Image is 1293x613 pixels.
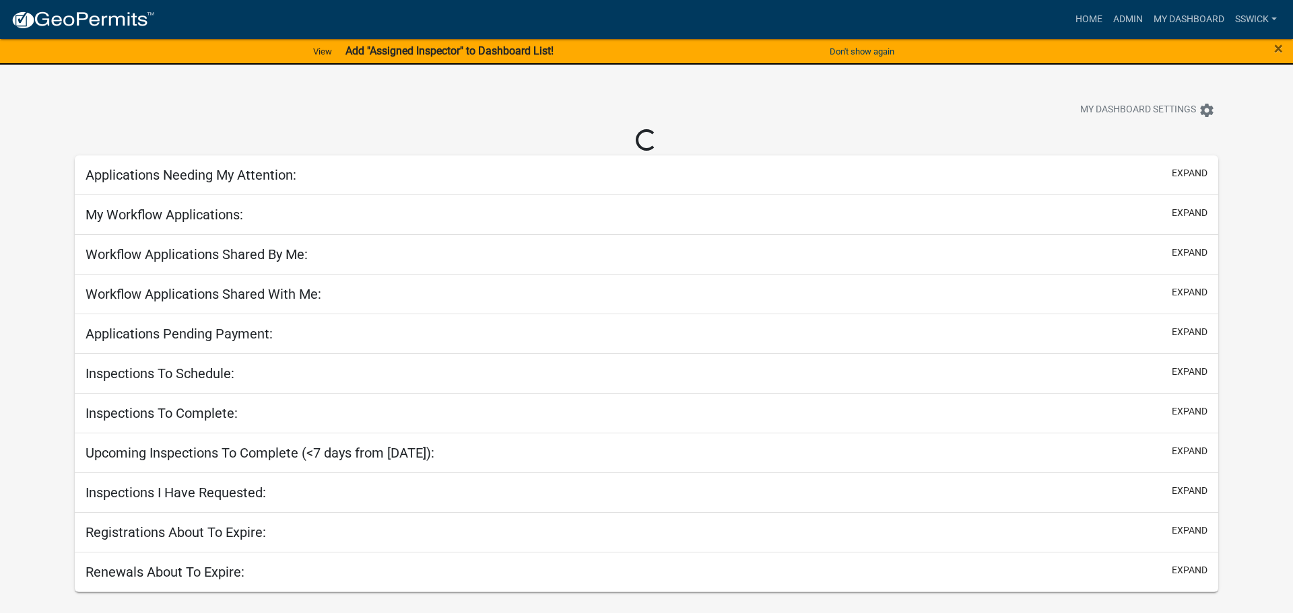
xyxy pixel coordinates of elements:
[86,564,244,580] h5: Renewals About To Expire:
[1069,97,1226,123] button: My Dashboard Settingssettings
[1230,7,1282,32] a: sswick
[86,167,296,183] h5: Applications Needing My Attention:
[1172,325,1207,339] button: expand
[1172,285,1207,299] button: expand
[308,40,337,63] a: View
[1108,7,1148,32] a: Admin
[1172,206,1207,220] button: expand
[1172,484,1207,498] button: expand
[86,365,234,382] h5: Inspections To Schedule:
[1172,524,1207,538] button: expand
[86,484,266,501] h5: Inspections I Have Requested:
[1274,40,1283,57] button: Close
[86,524,266,540] h5: Registrations About To Expire:
[1070,7,1108,32] a: Home
[1148,7,1230,32] a: My Dashboard
[1172,404,1207,419] button: expand
[1080,102,1196,118] span: My Dashboard Settings
[86,326,273,342] h5: Applications Pending Payment:
[86,445,434,461] h5: Upcoming Inspections To Complete (<7 days from [DATE]):
[1172,563,1207,577] button: expand
[824,40,900,63] button: Don't show again
[86,246,308,262] h5: Workflow Applications Shared By Me:
[1274,39,1283,58] span: ×
[345,44,554,57] strong: Add "Assigned Inspector" to Dashboard List!
[86,286,321,302] h5: Workflow Applications Shared With Me:
[1172,365,1207,379] button: expand
[1172,444,1207,458] button: expand
[1199,102,1215,118] i: settings
[86,405,238,421] h5: Inspections To Complete:
[86,207,243,223] h5: My Workflow Applications:
[1172,166,1207,180] button: expand
[1172,246,1207,260] button: expand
